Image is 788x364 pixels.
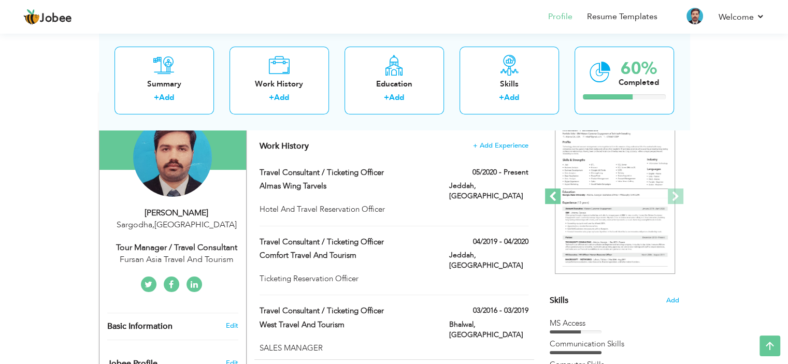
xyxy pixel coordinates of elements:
[504,93,519,103] a: Add
[473,142,528,149] span: + Add Experience
[473,237,528,247] label: 04/2019 - 04/2020
[23,9,40,25] img: jobee.io
[159,93,174,103] a: Add
[260,343,528,354] div: SALES MANAGER
[107,242,246,254] div: Tour Manager / Travel Consultant
[154,93,159,104] label: +
[260,319,434,330] label: West Travel And Tourism
[686,8,703,24] img: Profile Img
[107,322,173,331] span: Basic Information
[619,60,659,77] div: 60%
[260,273,528,284] div: Ticketing Reservation Officer
[274,93,289,103] a: Add
[449,181,528,201] label: Jeddah, [GEOGRAPHIC_DATA]
[107,219,246,231] div: Sargodha [GEOGRAPHIC_DATA]
[225,321,238,330] a: Edit
[550,295,568,306] span: Skills
[260,250,434,261] label: Comfort Travel And Tourism
[619,77,659,88] div: Completed
[260,204,528,215] div: Hotel And Travel Reservation Officer
[550,339,679,350] div: Communication Skills
[472,167,528,178] label: 05/2020 - Present
[473,305,528,316] label: 03/2016 - 03/2019
[719,11,765,23] a: Welcome
[238,79,321,90] div: Work History
[260,141,528,151] h4: This helps to show the companies you have worked for.
[260,305,434,316] label: Travel Consultant / Ticketing Officer
[260,181,434,192] label: Almas Wing Tarvels
[499,93,504,104] label: +
[449,250,528,271] label: Jeddah, [GEOGRAPHIC_DATA]
[587,11,657,23] a: Resume Templates
[666,296,679,305] span: Add
[107,254,246,266] div: Fursan Asia Travel And Tourism
[23,9,72,25] a: Jobee
[468,79,551,90] div: Skills
[449,319,528,340] label: Bhalwal, [GEOGRAPHIC_DATA]
[152,219,154,230] span: ,
[550,318,679,329] div: MS Access
[123,79,206,90] div: Summary
[389,93,404,103] a: Add
[260,237,434,247] label: Travel Consultant / Ticketing Officer
[269,93,274,104] label: +
[40,13,72,24] span: Jobee
[260,167,434,178] label: Travel Consultant / Ticketing Officer
[107,207,246,219] div: [PERSON_NAME]
[133,118,212,197] img: FAISAL REHMAN
[384,93,389,104] label: +
[260,140,309,152] span: Work History
[548,11,572,23] a: Profile
[353,79,436,90] div: Education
